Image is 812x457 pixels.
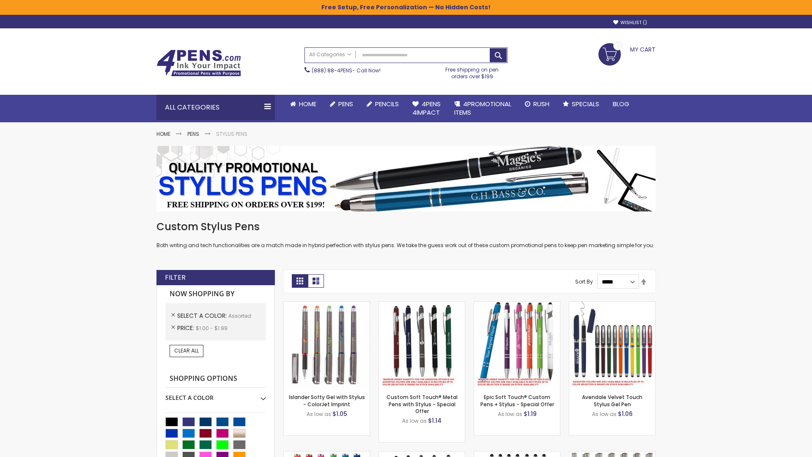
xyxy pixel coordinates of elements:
[332,410,347,418] span: $1.05
[618,410,633,418] span: $1.06
[518,95,556,113] a: Rush
[187,130,199,138] a: Pens
[165,370,266,388] strong: Shopping Options
[289,394,365,407] a: Islander Softy Gel with Stylus - ColorJet Imprint
[379,302,465,388] img: Custom Soft Touch® Metal Pens with Stylus-Assorted
[307,410,331,418] span: As low as
[360,95,406,113] a: Pencils
[196,325,228,332] span: $1.00 - $1.99
[156,220,656,249] div: Both writing and tech functionalities are a match made in hybrid perfection with stylus pens. We ...
[156,146,656,212] img: Stylus Pens
[165,273,186,282] strong: Filter
[556,95,606,113] a: Specials
[174,347,199,354] span: Clear All
[533,99,549,108] span: Rush
[606,95,636,113] a: Blog
[338,99,353,108] span: Pens
[480,394,554,407] a: Epic Soft Touch® Custom Pens + Stylus - Special Offer
[412,99,441,117] span: 4Pens 4impact
[379,301,465,308] a: Custom Soft Touch® Metal Pens with Stylus-Assorted
[312,67,381,74] span: - Call Now!
[447,95,518,122] a: 4PROMOTIONALITEMS
[569,301,655,308] a: Avendale Velvet Touch Stylus Gel Pen-Assorted
[524,410,537,418] span: $1.19
[283,95,323,113] a: Home
[454,99,511,117] span: 4PROMOTIONAL ITEMS
[284,302,370,388] img: Islander Softy Gel with Stylus - ColorJet Imprint-Assorted
[498,410,522,418] span: As low as
[474,302,560,388] img: 4P-MS8B-Assorted
[284,301,370,308] a: Islander Softy Gel with Stylus - ColorJet Imprint-Assorted
[177,311,228,320] span: Select A Color
[592,410,617,418] span: As low as
[323,95,360,113] a: Pens
[156,220,656,234] h1: Custom Stylus Pens
[575,278,593,285] label: Sort By
[312,67,352,74] a: (888) 88-4PENS
[375,99,399,108] span: Pencils
[437,63,508,80] div: Free shipping on pen orders over $199
[305,48,356,62] a: All Categories
[582,394,642,407] a: Avendale Velvet Touch Stylus Gel Pen
[613,99,629,108] span: Blog
[177,324,196,332] span: Price
[156,130,170,138] a: Home
[165,285,266,303] strong: Now Shopping by
[474,301,560,308] a: 4P-MS8B-Assorted
[406,95,447,122] a: 4Pens4impact
[228,312,251,319] span: Assorted
[299,99,316,108] span: Home
[165,388,266,402] div: Select A Color
[613,19,647,26] a: Wishlist
[170,345,203,357] a: Clear All
[156,95,275,120] div: All Categories
[428,416,442,425] span: $1.14
[216,130,247,138] strong: Stylus Pens
[402,417,427,424] span: As low as
[156,50,241,77] img: 4Pens Custom Pens and Promotional Products
[309,51,351,58] span: All Categories
[572,99,599,108] span: Specials
[292,274,308,288] strong: Grid
[569,302,655,388] img: Avendale Velvet Touch Stylus Gel Pen-Assorted
[387,394,458,414] a: Custom Soft Touch® Metal Pens with Stylus - Special Offer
